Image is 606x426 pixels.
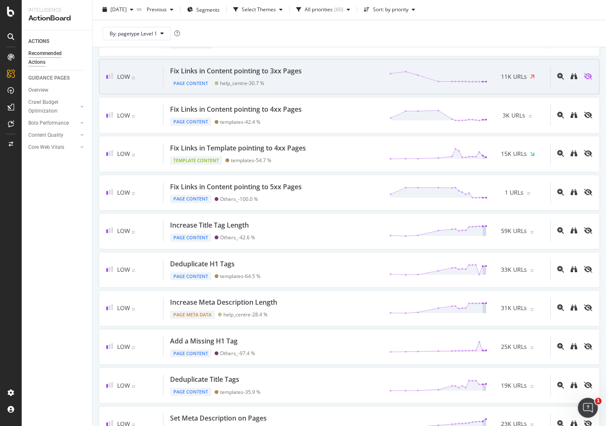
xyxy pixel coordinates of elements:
div: Page Content [170,79,211,88]
img: Equal [132,115,135,118]
button: By: pagetype Level 1 [103,27,171,40]
div: binoculars [571,343,577,350]
a: Content Quality [28,131,78,140]
span: 3K URLs [503,111,525,120]
a: ACTIONS [28,37,86,46]
div: eye-slash [584,73,592,80]
div: magnifying-glass-plus [557,150,564,157]
img: Equal [530,346,533,349]
div: templates - 42.4 % [220,119,260,125]
div: magnifying-glass-plus [557,189,564,195]
div: Core Web Vitals [28,143,64,152]
span: Low [117,111,130,119]
div: Increase Title Tag Length [170,221,249,230]
div: eye-slash [584,304,592,311]
span: 19K URLs [501,381,527,390]
div: magnifying-glass-plus [557,382,564,388]
img: Equal [132,346,135,349]
div: Increase Meta Description Length [170,298,277,307]
div: binoculars [571,227,577,234]
span: Low [117,227,130,235]
span: 11K URLs [501,73,527,81]
span: By: pagetype Level 1 [110,30,157,37]
div: GUIDANCE PAGES [28,74,70,83]
a: binoculars [571,382,577,389]
img: Equal [527,192,530,195]
div: templates - 64.5 % [220,273,260,279]
div: Page Meta Data [170,311,215,319]
span: Low [117,73,130,80]
div: Template Content [170,156,222,165]
div: Others_ - 97.4 % [220,350,255,356]
img: Equal [132,269,135,272]
a: GUIDANCE PAGES [28,74,86,83]
img: Equal [132,385,135,388]
button: All priorities(60) [293,3,353,17]
div: Intelligence [28,7,85,14]
div: Fix Links in Content pointing to 3xx Pages [170,66,302,76]
button: Previous [143,3,177,17]
span: 33K URLs [501,266,527,274]
span: Low [117,381,130,389]
div: Page Content [170,272,211,281]
div: Deduplicate Title Tags [170,375,239,384]
div: Sort: by priority [373,8,408,13]
img: Equal [132,423,135,426]
div: Page Content [170,349,211,358]
img: Equal [530,231,533,233]
div: magnifying-glass-plus [557,304,564,311]
div: eye-slash [584,227,592,234]
img: Equal [530,269,533,272]
iframe: Intercom live chat [578,398,598,418]
div: eye-slash [584,266,592,273]
div: Others_ - 42.6 % [220,234,255,241]
div: Overview [28,86,48,95]
div: eye-slash [584,189,592,195]
div: eye-slash [584,112,592,118]
div: magnifying-glass-plus [557,73,564,80]
a: Recommended Actions [28,49,86,67]
button: Segments [184,3,223,17]
div: Page Content [170,195,211,203]
a: binoculars [571,228,577,235]
div: binoculars [571,266,577,273]
div: eye-slash [584,382,592,388]
a: binoculars [571,189,577,196]
div: magnifying-glass-plus [557,227,564,234]
a: binoculars [571,73,577,80]
span: 1 [595,398,601,404]
div: help_centre - 28.4 % [223,311,268,318]
span: Low [117,304,130,312]
img: Equal [530,423,533,426]
div: Fix Links in Content pointing to 5xx Pages [170,182,302,192]
div: Set Meta Description on Pages [170,413,267,423]
div: eye-slash [584,343,592,350]
a: Crawl Budget Optimization [28,98,78,115]
a: Overview [28,86,86,95]
img: Equal [528,115,532,118]
a: binoculars [571,150,577,158]
div: templates - 54.7 % [231,157,271,163]
img: Equal [530,308,533,311]
div: Recommended Actions [28,49,78,67]
div: Bots Performance [28,119,69,128]
div: magnifying-glass-plus [557,112,564,118]
div: Deduplicate H1 Tags [170,259,235,269]
div: Others_ - 100.0 % [220,196,258,202]
div: help_centre - 30.7 % [220,80,264,86]
div: binoculars [571,112,577,118]
span: 59K URLs [501,227,527,235]
div: colors - 76.5 % [220,42,251,48]
a: binoculars [571,266,577,273]
button: Select Themes [230,3,286,17]
span: Low [117,150,130,158]
span: Previous [143,6,167,13]
span: 2025 Oct. 5th [110,6,127,13]
div: templates - 35.9 % [220,389,260,395]
span: Low [117,343,130,351]
img: Equal [132,154,135,156]
img: Equal [132,308,135,311]
a: Core Web Vitals [28,143,78,152]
